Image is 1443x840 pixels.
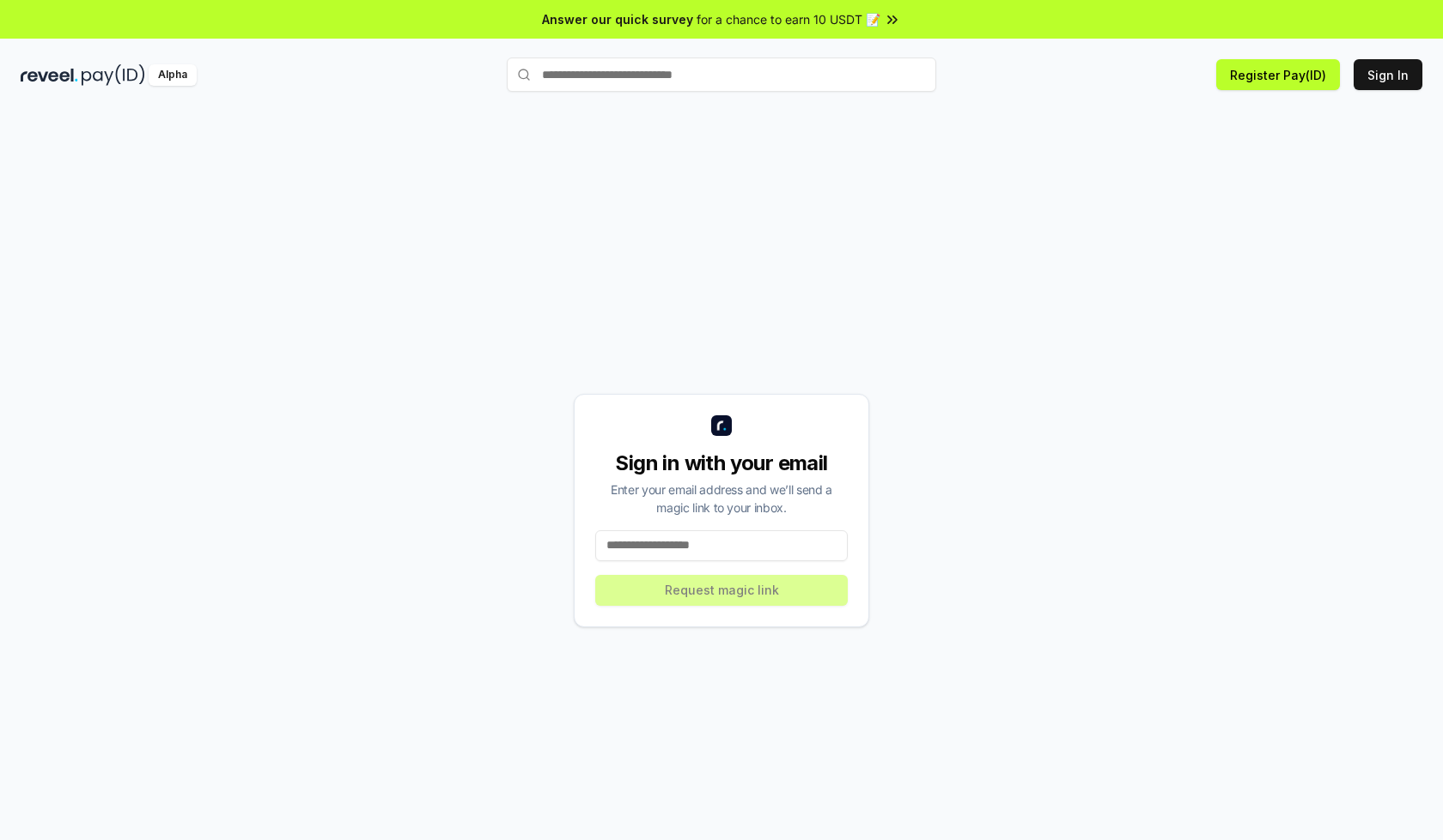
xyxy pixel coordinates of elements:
img: reveel_dark [21,64,78,86]
img: pay_id [82,64,145,86]
div: Sign in with your email [595,450,848,477]
button: Register Pay(ID) [1216,59,1340,90]
span: for a chance to earn 10 USDT 📝 [697,10,880,28]
span: Answer our quick survey [542,10,693,28]
div: Alpha [149,64,197,86]
img: logo_small [711,415,732,436]
button: Sign In [1354,59,1422,90]
div: Enter your email address and we’ll send a magic link to your inbox. [595,480,848,517]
